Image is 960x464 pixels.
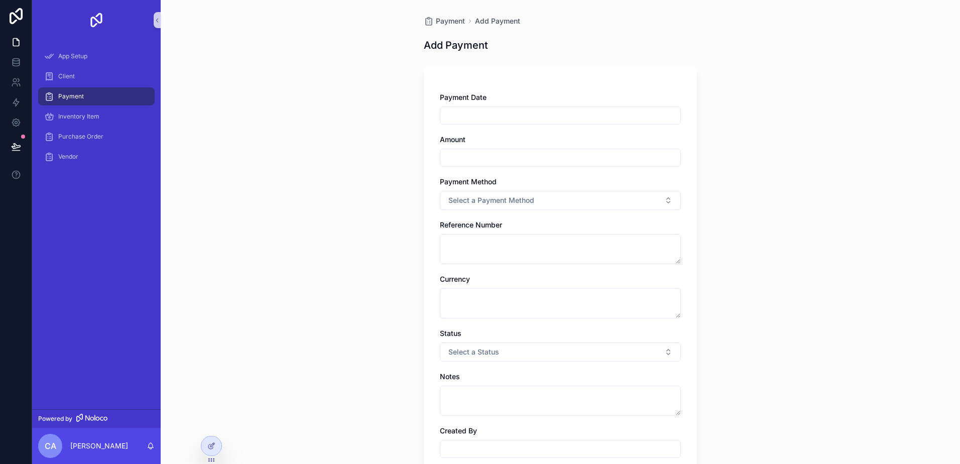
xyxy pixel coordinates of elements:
[440,329,461,337] span: Status
[448,347,499,357] span: Select a Status
[58,112,99,121] span: Inventory Item
[38,87,155,105] a: Payment
[440,177,497,186] span: Payment Method
[38,128,155,146] a: Purchase Order
[32,40,161,179] div: scrollable content
[436,16,465,26] span: Payment
[58,133,103,141] span: Purchase Order
[38,148,155,166] a: Vendor
[58,153,78,161] span: Vendor
[475,16,520,26] a: Add Payment
[424,16,465,26] a: Payment
[440,275,470,283] span: Currency
[58,52,87,60] span: App Setup
[58,72,75,80] span: Client
[32,409,161,428] a: Powered by
[70,441,128,451] p: [PERSON_NAME]
[38,415,72,423] span: Powered by
[448,195,534,205] span: Select a Payment Method
[38,107,155,126] a: Inventory Item
[424,38,488,52] h1: Add Payment
[45,440,56,452] span: CA
[38,47,155,65] a: App Setup
[440,426,477,435] span: Created By
[440,220,502,229] span: Reference Number
[440,342,681,362] button: Select Button
[440,191,681,210] button: Select Button
[38,67,155,85] a: Client
[440,135,465,144] span: Amount
[440,93,487,101] span: Payment Date
[88,12,104,28] img: App logo
[58,92,84,100] span: Payment
[440,372,460,381] span: Notes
